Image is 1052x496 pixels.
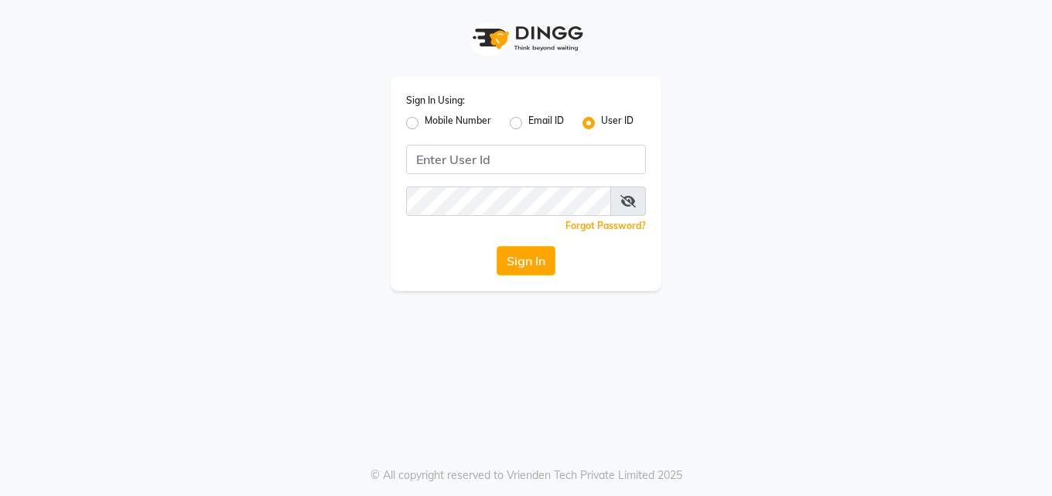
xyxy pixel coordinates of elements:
a: Forgot Password? [565,220,646,231]
img: logo1.svg [464,15,588,61]
label: User ID [601,114,634,132]
input: Username [406,186,611,216]
button: Sign In [497,246,555,275]
label: Sign In Using: [406,94,465,108]
label: Mobile Number [425,114,491,132]
input: Username [406,145,646,174]
label: Email ID [528,114,564,132]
